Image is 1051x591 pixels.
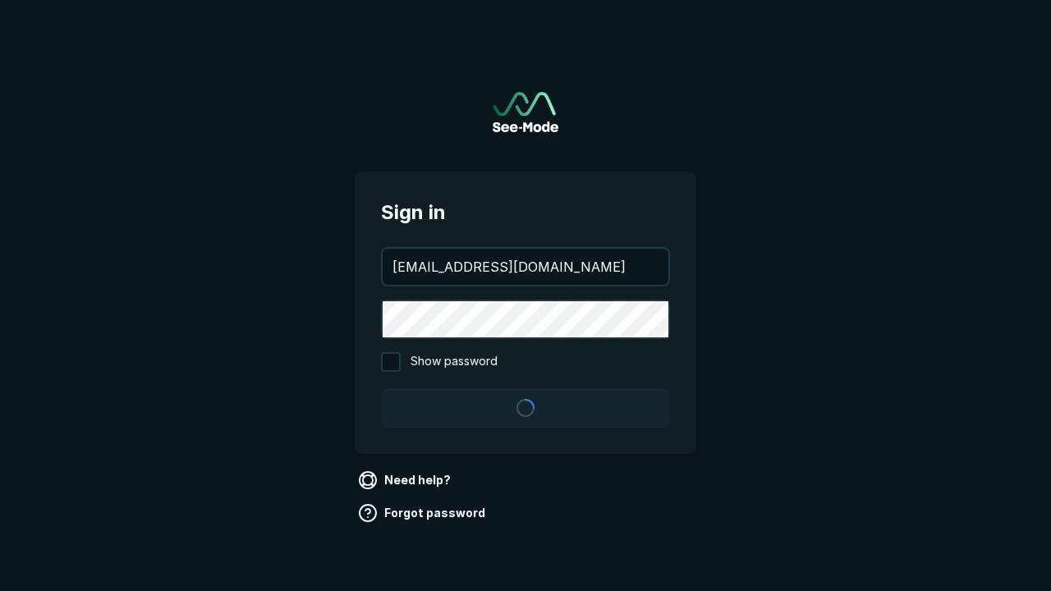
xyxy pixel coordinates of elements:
span: Show password [411,352,498,372]
a: Go to sign in [493,92,558,132]
a: Need help? [355,467,457,493]
span: Sign in [381,198,670,227]
a: Forgot password [355,500,492,526]
input: your@email.com [383,249,668,285]
img: See-Mode Logo [493,92,558,132]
